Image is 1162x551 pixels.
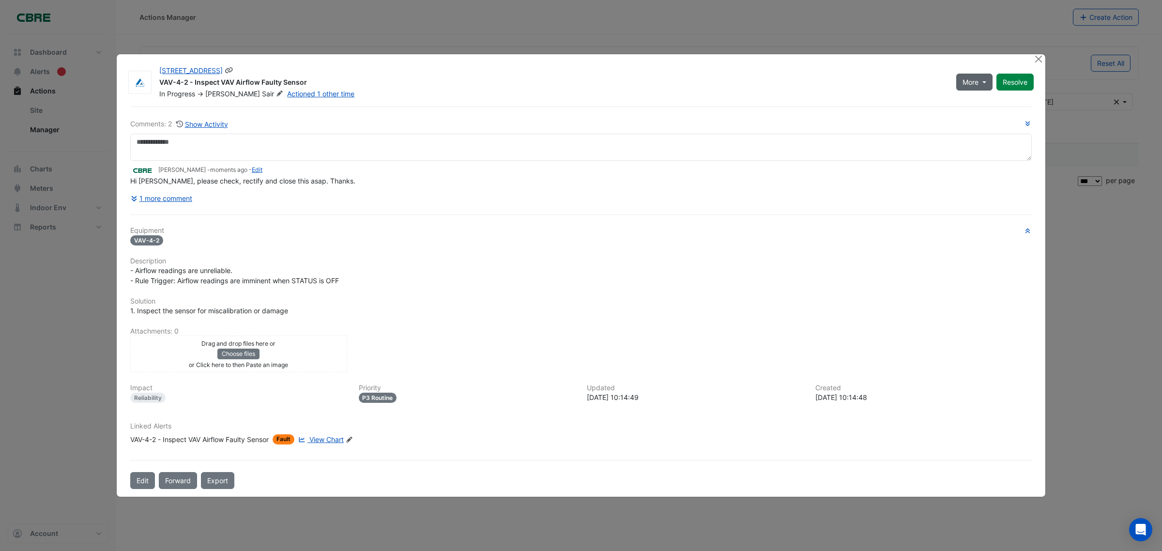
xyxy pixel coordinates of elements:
span: Copy link to clipboard [225,66,233,75]
div: Reliability [130,393,166,403]
h6: Updated [587,384,804,392]
button: Resolve [996,74,1034,91]
img: Airmaster Australia [129,78,151,88]
span: - Airflow readings are unreliable. - Rule Trigger: Airflow readings are imminent when STATUS is OFF [130,266,339,285]
img: CBRE Charter Hall [130,165,154,176]
span: VAV-4-2 [130,235,163,245]
button: Edit [130,472,155,489]
h6: Created [815,384,1032,392]
button: More [956,74,993,91]
span: [PERSON_NAME] [205,90,260,98]
div: VAV-4-2 - Inspect VAV Airflow Faulty Sensor [130,434,269,444]
div: Comments: 2 [130,119,229,130]
h6: Impact [130,384,347,392]
span: In Progress [159,90,195,98]
small: [PERSON_NAME] - - [158,166,262,174]
h6: Linked Alerts [130,422,1032,430]
a: Actioned 1 other time [287,90,354,98]
div: Open Intercom Messenger [1129,518,1152,541]
h6: Attachments: 0 [130,327,1032,336]
span: View Chart [309,435,344,444]
span: Sair [262,89,285,99]
button: Choose files [217,349,260,359]
div: [DATE] 10:14:49 [587,392,804,402]
h6: Description [130,257,1032,265]
h6: Solution [130,297,1032,306]
a: Export [201,472,234,489]
div: [DATE] 10:14:48 [815,392,1032,402]
div: VAV-4-2 - Inspect VAV Airflow Faulty Sensor [159,77,945,89]
span: 2025-09-18 10:59:59 [210,166,247,173]
button: 1 more comment [130,190,193,207]
h6: Equipment [130,227,1032,235]
h6: Priority [359,384,576,392]
small: or Click here to then Paste an image [189,361,288,368]
span: More [963,77,979,87]
a: [STREET_ADDRESS] [159,66,223,75]
span: 1. Inspect the sensor for miscalibration or damage [130,306,288,315]
a: View Chart [296,434,344,444]
span: -> [197,90,203,98]
span: Fault [273,434,294,444]
a: Edit [252,166,262,173]
button: Forward [159,472,197,489]
div: P3 Routine [359,393,397,403]
fa-icon: Edit Linked Alerts [346,436,353,444]
span: Hi [PERSON_NAME], please check, rectify and close this asap. Thanks. [130,177,355,185]
small: Drag and drop files here or [201,340,275,347]
button: Close [1033,54,1043,64]
button: Show Activity [176,119,229,130]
